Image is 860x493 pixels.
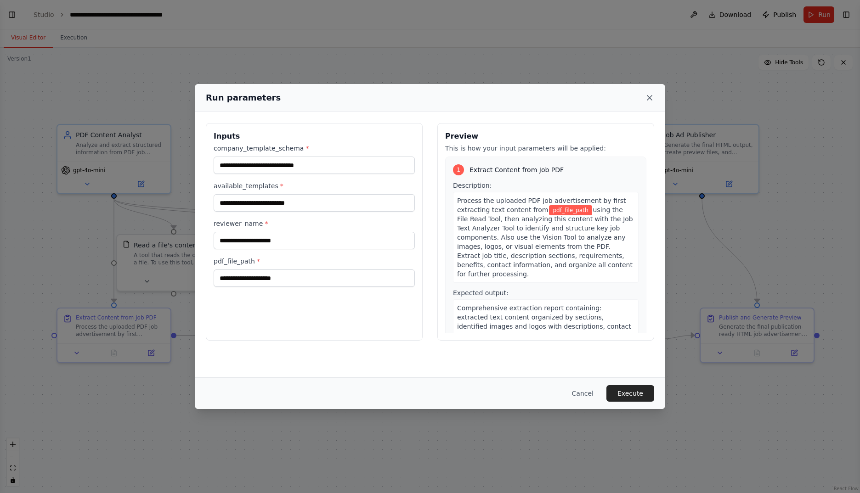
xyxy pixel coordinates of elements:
span: Comprehensive extraction report containing: extracted text content organized by sections, identif... [457,304,631,348]
p: This is how your input parameters will be applied: [445,144,646,153]
h3: Preview [445,131,646,142]
span: using the File Read Tool, then analyzing this content with the Job Text Analyzer Tool to identify... [457,206,633,278]
span: Description: [453,182,492,189]
button: Execute [606,385,654,402]
button: Cancel [565,385,601,402]
span: Extract Content from Job PDF [470,165,564,174]
span: Variable: pdf_file_path [549,205,592,215]
span: Process the uploaded PDF job advertisement by first extracting text content from [457,197,626,213]
label: reviewer_name [214,219,415,228]
span: Expected output: [453,289,509,297]
label: company_template_schema [214,144,415,153]
div: 1 [453,164,464,175]
label: pdf_file_path [214,257,415,266]
h2: Run parameters [206,91,281,104]
h3: Inputs [214,131,415,142]
label: available_templates [214,181,415,190]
